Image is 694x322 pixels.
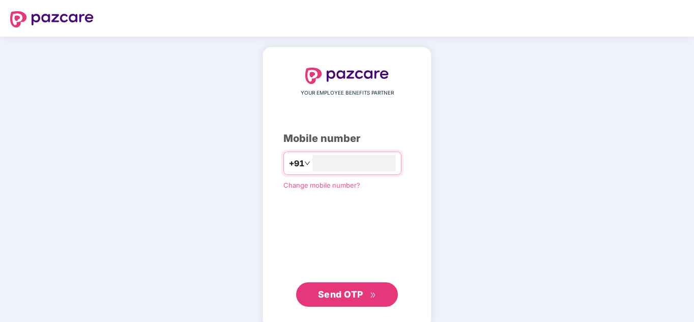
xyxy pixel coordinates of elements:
img: logo [10,11,94,27]
div: Mobile number [283,131,411,147]
span: double-right [370,292,377,299]
button: Send OTPdouble-right [296,282,398,307]
span: down [304,160,310,166]
a: Change mobile number? [283,181,360,189]
span: YOUR EMPLOYEE BENEFITS PARTNER [301,89,394,97]
img: logo [305,68,389,84]
span: +91 [289,157,304,170]
span: Send OTP [318,289,363,300]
